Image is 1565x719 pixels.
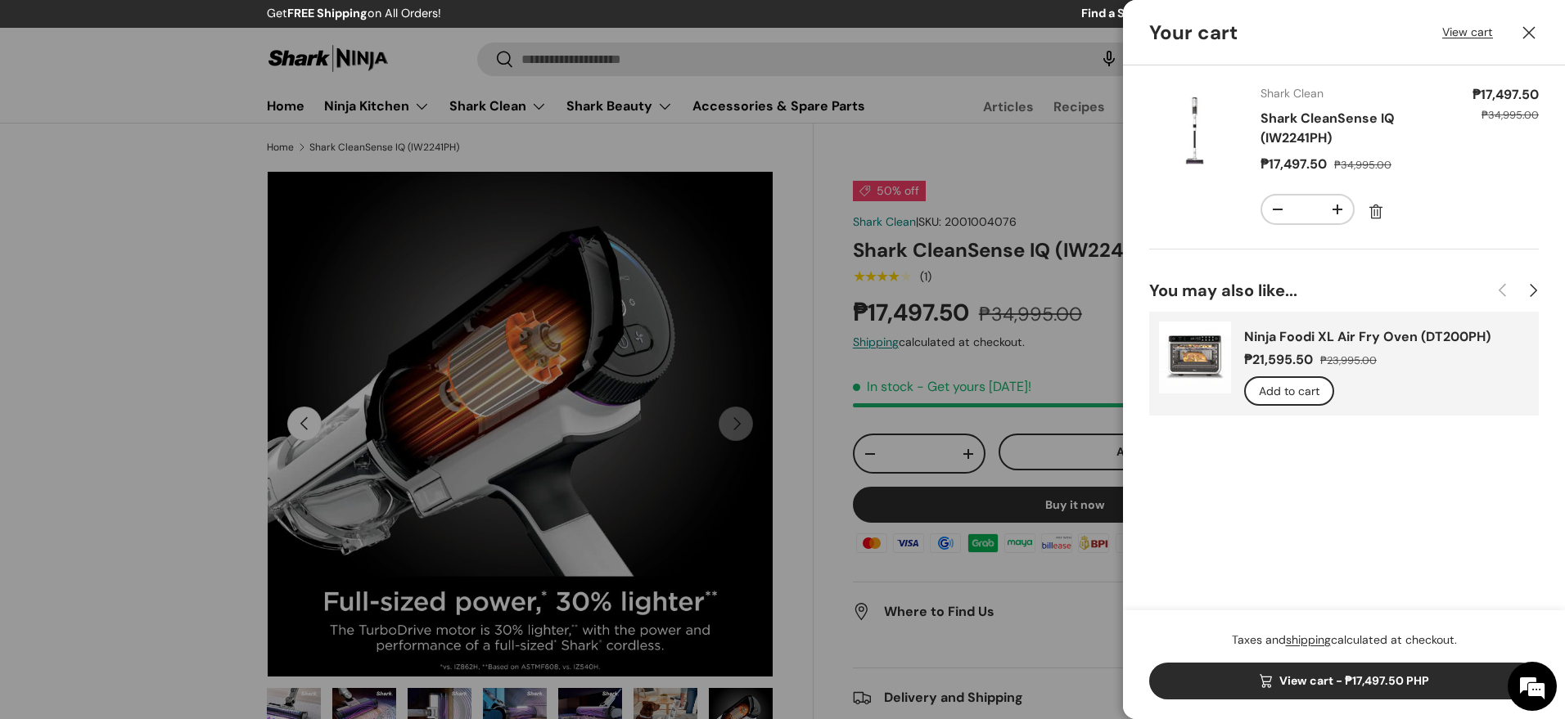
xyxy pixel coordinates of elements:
[1244,376,1334,407] button: Add to cart
[1473,85,1539,105] dd: ₱17,497.50
[1442,24,1493,41] a: View cart
[8,447,312,504] textarea: Type your message and click 'Submit'
[1261,155,1331,173] dd: ₱17,497.50
[1149,663,1539,699] a: View cart - ₱17,497.50 PHP
[1261,85,1453,102] div: Shark Clean
[268,8,308,47] div: Minimize live chat window
[1482,108,1539,122] s: ₱34,995.00
[1149,279,1488,302] h2: You may also like...
[267,5,441,23] p: Get on All Orders!
[85,92,275,113] div: Leave a message
[1244,328,1491,345] a: Ninja Foodi XL Air Fry Oven (DT200PH)
[1232,632,1457,647] small: Taxes and calculated at checkout.
[1361,197,1391,227] a: Remove
[240,504,297,526] em: Submit
[1293,195,1322,223] input: Quantity
[1261,110,1395,146] a: Shark CleanSense IQ (IW2241PH)
[34,206,286,371] span: We are offline. Please leave us a message.
[1149,85,1241,177] img: shark-kion-iw2241-full-view-shark-ninja-philippines
[1149,20,1238,45] h2: Your cart
[1334,158,1391,172] s: ₱34,995.00
[1286,632,1331,647] a: shipping
[287,6,368,20] strong: FREE Shipping
[1081,5,1171,23] a: Find a Store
